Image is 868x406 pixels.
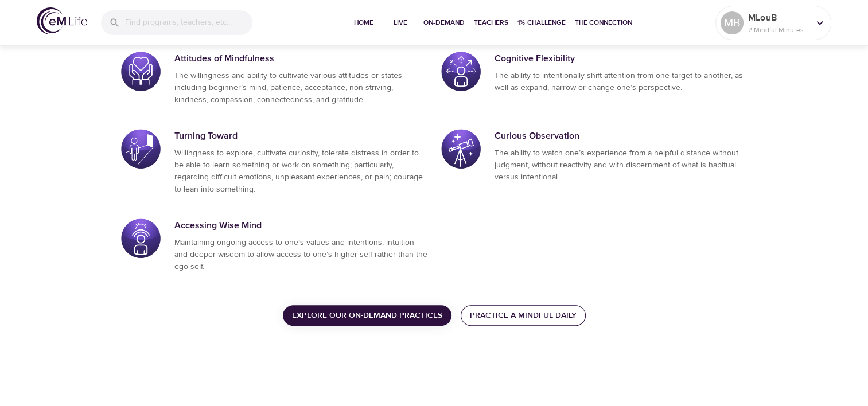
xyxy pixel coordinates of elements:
p: Attitudes of Mindfulness [174,52,427,65]
a: Practice a Mindful Daily [461,305,586,326]
p: The willingness and ability to cultivate various attitudes or states including beginner’s mind, p... [174,70,427,106]
span: Home [350,17,377,29]
p: 2 Mindful Minutes [748,25,809,35]
p: Cognitive Flexibility [495,52,748,65]
p: Willingness to explore, cultivate curiosity, tolerate distress in order to be able to learn somet... [174,147,427,196]
a: Explore our On-Demand Practices [283,305,451,326]
span: 1% Challenge [517,17,566,29]
img: logo [37,7,87,34]
p: Maintaining ongoing access to one’s values and intentions, intuition and deeper wisdom to allow a... [174,237,427,273]
p: Curious Observation [495,129,748,143]
span: On-Demand [423,17,465,29]
p: Accessing Wise Mind [174,218,427,232]
p: The ability to watch one’s experience from a helpful distance without judgment, without reactivit... [495,147,748,184]
span: Live [387,17,414,29]
div: MB [721,11,744,34]
span: The Connection [575,17,632,29]
span: Explore our On-Demand Practices [292,309,442,323]
input: Find programs, teachers, etc... [125,10,252,35]
span: Teachers [474,17,508,29]
span: Practice a Mindful Daily [470,309,577,323]
p: MLouB [748,11,809,25]
p: The ability to intentionally shift attention from one target to another, as well as expand, narro... [495,70,748,94]
p: Turning Toward [174,129,427,143]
